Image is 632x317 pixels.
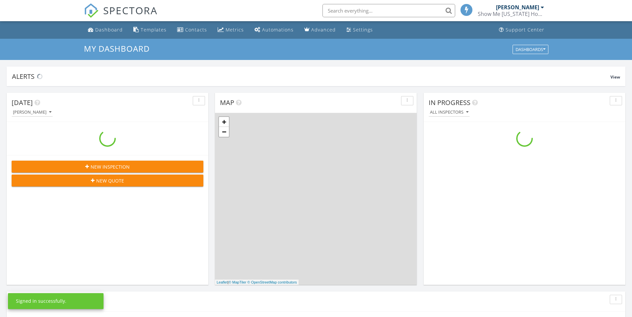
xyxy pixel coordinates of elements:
div: Templates [141,26,167,33]
span: My Dashboard [84,43,150,54]
button: [PERSON_NAME] [12,108,53,117]
button: All Inspectors [429,108,470,117]
div: Support Center [506,26,544,33]
div: | [215,280,299,285]
a: Support Center [496,24,547,36]
a: Advanced [302,24,338,36]
a: Metrics [215,24,246,36]
a: © MapTiler [229,280,246,284]
div: Dashboard [95,26,123,33]
div: All Inspectors [430,110,468,115]
button: New Quote [12,175,203,186]
div: Dashboards [516,47,545,52]
a: Contacts [175,24,210,36]
a: Dashboard [85,24,125,36]
span: SPECTORA [103,3,158,17]
a: Zoom in [219,117,229,127]
span: [DATE] [12,98,33,107]
div: [PERSON_NAME] [496,4,539,11]
input: Search everything... [322,4,455,17]
span: In Progress [429,98,470,107]
div: Settings [353,26,373,33]
span: New Inspection [91,163,130,170]
div: Contacts [185,26,207,33]
div: Automations [262,26,294,33]
div: Signed in successfully. [16,298,66,304]
span: Map [220,98,234,107]
a: Automations (Basic) [252,24,296,36]
a: Zoom out [219,127,229,137]
a: Settings [344,24,376,36]
span: New Quote [96,177,124,184]
div: Advanced [311,26,336,33]
img: The Best Home Inspection Software - Spectora [84,3,99,18]
a: SPECTORA [84,9,158,23]
div: Alerts [12,72,610,81]
button: Dashboards [513,45,548,54]
a: © OpenStreetMap contributors [247,280,297,284]
a: Leaflet [217,280,228,284]
div: [PERSON_NAME] [13,110,51,115]
div: Show Me Missouri Home Inspections LLC. [478,11,544,17]
a: Templates [131,24,169,36]
div: Metrics [226,26,244,33]
button: New Inspection [12,161,203,173]
span: View [610,74,620,80]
